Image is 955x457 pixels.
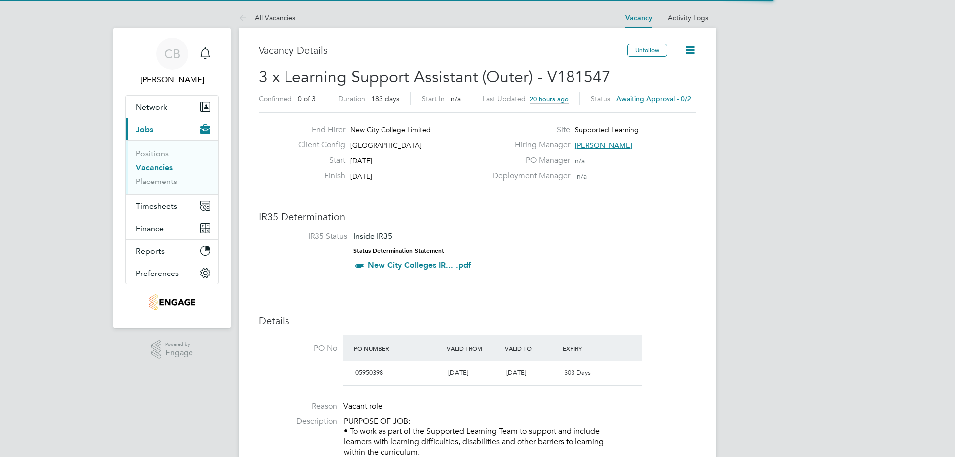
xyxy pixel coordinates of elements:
label: Site [486,125,570,135]
span: n/a [451,94,461,103]
nav: Main navigation [113,28,231,328]
label: PO Manager [486,155,570,166]
label: PO No [259,343,337,354]
button: Jobs [126,118,218,140]
span: Powered by [165,340,193,349]
span: 303 Days [564,368,591,377]
label: Last Updated [483,94,526,103]
div: Jobs [126,140,218,194]
h3: IR35 Determination [259,210,696,223]
span: Inside IR35 [353,231,392,241]
button: Unfollow [627,44,667,57]
label: Description [259,416,337,427]
a: CB[PERSON_NAME] [125,38,219,86]
button: Reports [126,240,218,262]
button: Network [126,96,218,118]
span: Finance [136,224,164,233]
label: Start [290,155,345,166]
span: [DATE] [506,368,526,377]
span: Timesheets [136,201,177,211]
span: Engage [165,349,193,357]
span: Supported Learning [575,125,639,134]
span: n/a [577,172,587,181]
span: Preferences [136,269,179,278]
span: Jobs [136,125,153,134]
div: Valid To [502,339,561,357]
span: CB [164,47,180,60]
a: Placements [136,177,177,186]
label: Deployment Manager [486,171,570,181]
span: [GEOGRAPHIC_DATA] [350,141,422,150]
div: Expiry [560,339,618,357]
span: n/a [575,156,585,165]
div: PO Number [351,339,444,357]
button: Preferences [126,262,218,284]
label: Status [591,94,610,103]
div: Valid From [444,339,502,357]
span: Vacant role [343,401,382,411]
span: Awaiting approval - 0/2 [616,94,691,103]
span: Reports [136,246,165,256]
label: Duration [338,94,365,103]
a: Vacancies [136,163,173,172]
a: Positions [136,149,169,158]
label: IR35 Status [269,231,347,242]
a: Powered byEngage [151,340,193,359]
a: Vacancy [625,14,652,22]
span: [DATE] [350,156,372,165]
button: Finance [126,217,218,239]
span: [DATE] [448,368,468,377]
label: Client Config [290,140,345,150]
a: Go to home page [125,294,219,310]
a: New City Colleges IR... .pdf [368,260,471,270]
span: 0 of 3 [298,94,316,103]
label: Hiring Manager [486,140,570,150]
span: [PERSON_NAME] [575,141,632,150]
h3: Vacancy Details [259,44,627,57]
span: 183 days [371,94,399,103]
a: All Vacancies [239,13,295,22]
span: [DATE] [350,172,372,181]
label: Start In [422,94,445,103]
span: Cameron Bishop [125,74,219,86]
span: 05950398 [355,368,383,377]
span: 3 x Learning Support Assistant (Outer) - V181547 [259,67,611,87]
h3: Details [259,314,696,327]
a: Activity Logs [668,13,708,22]
label: Finish [290,171,345,181]
span: New City College Limited [350,125,431,134]
span: 20 hours ago [530,95,569,103]
span: Network [136,102,167,112]
img: jambo-logo-retina.png [149,294,195,310]
label: Reason [259,401,337,412]
label: Confirmed [259,94,292,103]
label: End Hirer [290,125,345,135]
button: Timesheets [126,195,218,217]
strong: Status Determination Statement [353,247,444,254]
